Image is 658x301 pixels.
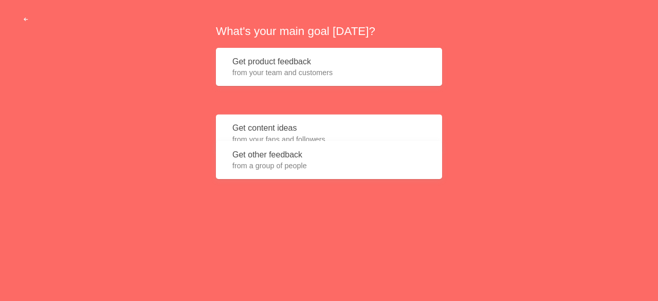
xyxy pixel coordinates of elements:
span: from a group of people [232,161,426,171]
span: from your fans and followers [232,114,426,125]
h2: What's your main goal [DATE]? [216,23,442,39]
button: Get content ideasfrom your fans and followers [216,94,442,133]
span: from your team and customers [232,67,426,78]
button: Get product feedbackfrom your team and customers [216,48,442,86]
button: Get other feedbackfrom a group of people [216,141,442,180]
